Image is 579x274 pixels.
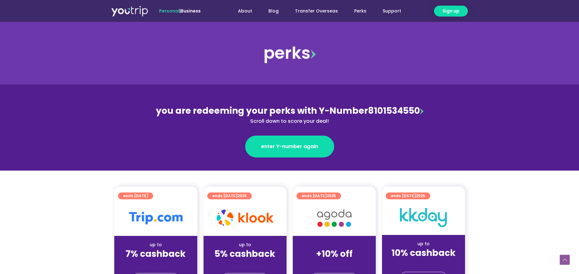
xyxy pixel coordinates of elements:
[119,260,192,266] div: (for stays only)
[316,248,353,260] strong: +10% off
[391,192,425,199] span: ends [DATE]
[154,117,426,125] div: Scroll down to score your deal!
[328,242,340,248] span: up to
[126,248,186,260] strong: 7% cashback
[156,105,368,117] span: you are redeeming your perks with Y-Number
[434,6,468,17] a: Sign up
[298,260,371,266] div: (for stays only)
[387,259,460,265] div: (for stays only)
[387,241,460,247] div: up to
[218,5,409,17] nav: Menu
[391,247,456,259] strong: 10% cashback
[237,193,247,198] span: 2025
[209,260,282,266] div: (for stays only)
[327,193,336,198] span: 2025
[181,8,201,14] a: Business
[154,104,426,125] div: 8101534550
[207,192,252,199] a: ends [DATE]2025
[416,193,425,198] span: 2025
[118,192,153,199] a: ends [DATE]
[442,8,459,14] span: Sign up
[297,192,341,199] a: ends [DATE]2025
[302,192,336,199] span: ends [DATE]
[119,242,192,248] div: up to
[209,242,282,248] div: up to
[159,8,201,14] span: |
[375,5,409,17] a: Support
[245,136,334,157] a: enter Y-number again
[159,8,179,14] span: Personal
[261,143,318,150] span: enter Y-number again
[346,5,375,17] a: Perks
[215,248,275,260] strong: 5% cashback
[287,5,346,17] a: Transfer Overseas
[212,192,247,199] span: ends [DATE]
[386,192,430,199] a: ends [DATE]2025
[230,5,260,17] a: About
[260,5,287,17] a: Blog
[123,192,148,199] span: ends [DATE]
